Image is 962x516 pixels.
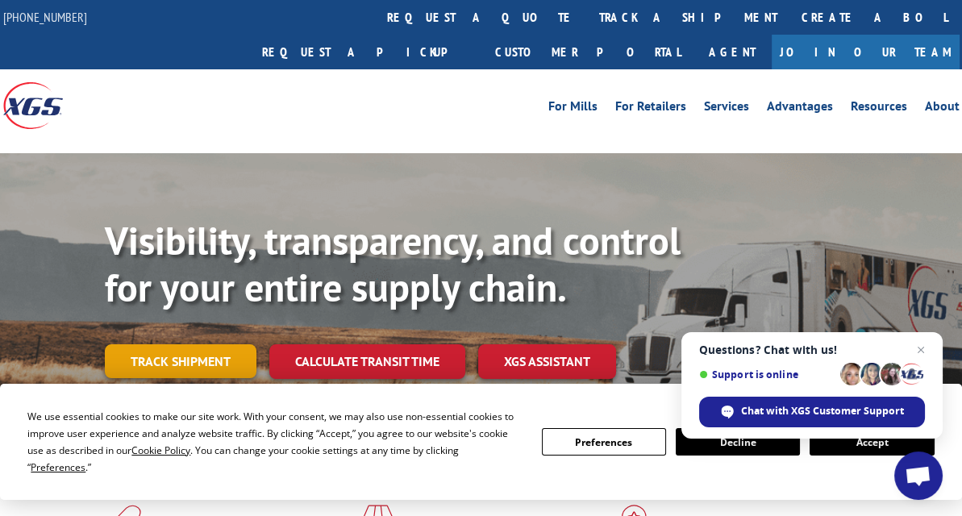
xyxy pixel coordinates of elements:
[542,428,666,456] button: Preferences
[105,344,256,378] a: Track shipment
[105,215,681,312] b: Visibility, transparency, and control for your entire supply chain.
[810,428,934,456] button: Accept
[615,100,686,118] a: For Retailers
[269,344,465,379] a: Calculate transit time
[676,428,800,456] button: Decline
[911,340,931,360] span: Close chat
[699,397,925,427] div: Chat with XGS Customer Support
[250,35,483,69] a: Request a pickup
[894,451,943,500] div: Open chat
[704,100,749,118] a: Services
[478,344,616,379] a: XGS ASSISTANT
[699,343,925,356] span: Questions? Chat with us!
[548,100,598,118] a: For Mills
[131,443,190,457] span: Cookie Policy
[741,404,904,418] span: Chat with XGS Customer Support
[27,408,522,476] div: We use essential cookies to make our site work. With your consent, we may also use non-essential ...
[767,100,833,118] a: Advantages
[3,9,87,25] a: [PHONE_NUMBER]
[483,35,693,69] a: Customer Portal
[851,100,907,118] a: Resources
[772,35,960,69] a: Join Our Team
[925,100,960,118] a: About
[699,368,835,381] span: Support is online
[693,35,772,69] a: Agent
[31,460,85,474] span: Preferences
